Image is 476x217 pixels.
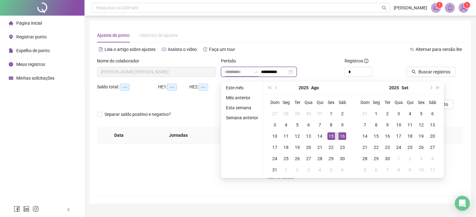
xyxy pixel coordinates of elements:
div: Open Intercom Messenger [455,196,470,211]
span: --:-- [167,84,177,91]
div: 10 [417,166,425,174]
td: 2025-08-08 [325,119,337,131]
div: 4 [282,121,290,129]
td: 2025-09-26 [416,142,427,153]
div: 5 [417,110,425,117]
div: 19 [294,144,301,151]
button: month panel [311,81,319,94]
span: Registrar ponto [16,34,47,39]
div: 2 [406,155,414,162]
div: 11 [282,132,290,140]
button: Buscar registros [407,67,455,77]
div: 28 [316,155,324,162]
div: 15 [372,132,380,140]
button: next-year [427,81,434,94]
td: 2025-09-28 [359,153,371,164]
td: 2025-09-01 [371,108,382,119]
div: 7 [384,166,391,174]
td: 2025-08-21 [314,142,325,153]
div: 2 [384,110,391,117]
td: 2025-10-07 [382,164,393,175]
td: 2025-09-06 [337,164,348,175]
span: --:-- [120,84,130,91]
span: home [9,21,13,25]
th: Qua [393,97,404,108]
td: 2025-08-06 [303,119,314,131]
td: 2025-09-10 [393,119,404,131]
li: Esta semana [223,104,261,111]
span: Buscar registros [418,68,450,75]
td: 2025-08-05 [292,119,303,131]
li: Este mês [223,84,261,91]
td: 2025-09-21 [359,142,371,153]
div: HE 2: [189,83,221,91]
button: prev-year [273,81,280,94]
td: 2025-09-03 [303,164,314,175]
th: Sex [325,97,337,108]
td: 2025-08-13 [303,131,314,142]
td: 2025-09-04 [314,164,325,175]
th: Dom [269,97,280,108]
div: 1 [372,110,380,117]
td: 2025-09-17 [393,131,404,142]
td: 2025-08-04 [280,119,292,131]
div: 3 [271,121,279,129]
div: 21 [361,144,369,151]
div: 20 [305,144,312,151]
td: 2025-10-09 [404,164,416,175]
div: 1 [395,155,402,162]
div: 31 [271,166,279,174]
button: year panel [299,81,309,94]
div: 8 [395,166,402,174]
span: swap-right [253,69,258,74]
td: 2025-09-16 [382,131,393,142]
td: 2025-09-25 [404,142,416,153]
span: instagram [33,206,39,212]
td: 2025-08-14 [314,131,325,142]
li: Mês anterior [223,94,261,101]
div: 4 [406,110,414,117]
div: 6 [305,121,312,129]
span: environment [9,35,13,39]
span: history [203,47,207,52]
td: 2025-09-22 [371,142,382,153]
span: clock-circle [9,62,13,67]
div: 9 [339,121,346,129]
div: 12 [294,132,301,140]
div: 7 [316,121,324,129]
div: 2 [339,110,346,117]
span: facebook [14,206,20,212]
td: 2025-08-16 [337,131,348,142]
div: 4 [316,166,324,174]
td: 2025-09-30 [382,153,393,164]
span: Meus registros [16,62,45,67]
th: Sex [416,97,427,108]
span: schedule [9,76,13,80]
td: 2025-09-07 [359,119,371,131]
th: Dom [359,97,371,108]
td: 2025-08-24 [269,153,280,164]
span: --:-- [198,84,208,91]
div: 14 [361,132,369,140]
span: to [253,69,258,74]
div: HE 1: [158,83,189,91]
div: 22 [327,144,335,151]
span: file-text [99,47,103,52]
td: 2025-09-04 [404,108,416,119]
sup: 1 [436,2,443,8]
div: 13 [429,121,436,129]
div: 3 [305,166,312,174]
td: 2025-08-30 [337,153,348,164]
label: Período [221,57,240,64]
td: 2025-08-20 [303,142,314,153]
th: Seg [280,97,292,108]
span: Histórico de ajustes [140,33,178,38]
td: 2025-08-01 [325,108,337,119]
td: 2025-08-18 [280,142,292,153]
td: 2025-09-11 [404,119,416,131]
span: Separar saldo positivo e negativo? [102,111,173,118]
div: 28 [282,110,290,117]
div: 25 [282,155,290,162]
span: left [66,207,71,212]
td: 2025-10-03 [416,153,427,164]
